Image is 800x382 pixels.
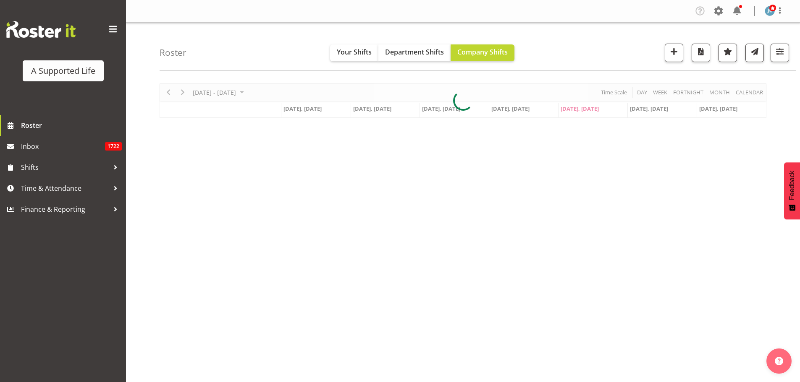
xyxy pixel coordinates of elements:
[6,21,76,38] img: Rosterit website logo
[21,203,109,216] span: Finance & Reporting
[665,44,683,62] button: Add a new shift
[337,47,372,57] span: Your Shifts
[784,162,800,219] button: Feedback - Show survey
[771,44,789,62] button: Filter Shifts
[457,47,508,57] span: Company Shifts
[692,44,710,62] button: Download a PDF of the roster according to the set date range.
[745,44,764,62] button: Send a list of all shifts for the selected filtered period to all rostered employees.
[378,44,451,61] button: Department Shifts
[451,44,514,61] button: Company Shifts
[21,182,109,195] span: Time & Attendance
[330,44,378,61] button: Your Shifts
[21,140,105,153] span: Inbox
[21,161,109,174] span: Shifts
[765,6,775,16] img: jess-clark3304.jpg
[385,47,444,57] span: Department Shifts
[31,65,95,77] div: A Supported Life
[719,44,737,62] button: Highlight an important date within the roster.
[788,171,796,200] span: Feedback
[105,142,122,151] span: 1722
[21,119,122,132] span: Roster
[160,48,186,57] h4: Roster
[775,357,783,365] img: help-xxl-2.png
